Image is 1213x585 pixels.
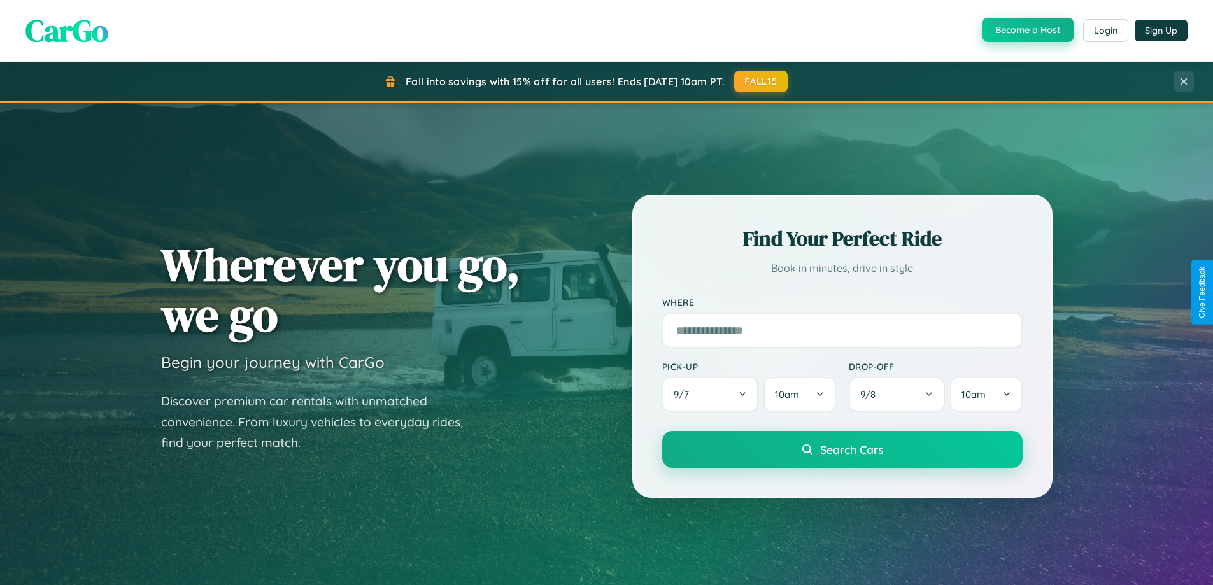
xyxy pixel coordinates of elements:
[662,431,1023,468] button: Search Cars
[662,361,836,372] label: Pick-up
[406,75,725,88] span: Fall into savings with 15% off for all users! Ends [DATE] 10am PT.
[734,71,788,92] button: FALL15
[674,388,695,400] span: 9 / 7
[161,391,479,453] p: Discover premium car rentals with unmatched convenience. From luxury vehicles to everyday rides, ...
[775,388,799,400] span: 10am
[950,377,1022,412] button: 10am
[860,388,882,400] span: 9 / 8
[1198,267,1207,318] div: Give Feedback
[25,10,108,52] span: CarGo
[849,361,1023,372] label: Drop-off
[1135,20,1188,41] button: Sign Up
[662,377,759,412] button: 9/7
[1083,19,1128,42] button: Login
[982,18,1074,42] button: Become a Host
[763,377,835,412] button: 10am
[961,388,986,400] span: 10am
[161,353,385,372] h3: Begin your journey with CarGo
[662,297,1023,307] label: Where
[662,225,1023,253] h2: Find Your Perfect Ride
[161,239,520,340] h1: Wherever you go, we go
[820,442,883,456] span: Search Cars
[849,377,946,412] button: 9/8
[662,259,1023,278] p: Book in minutes, drive in style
